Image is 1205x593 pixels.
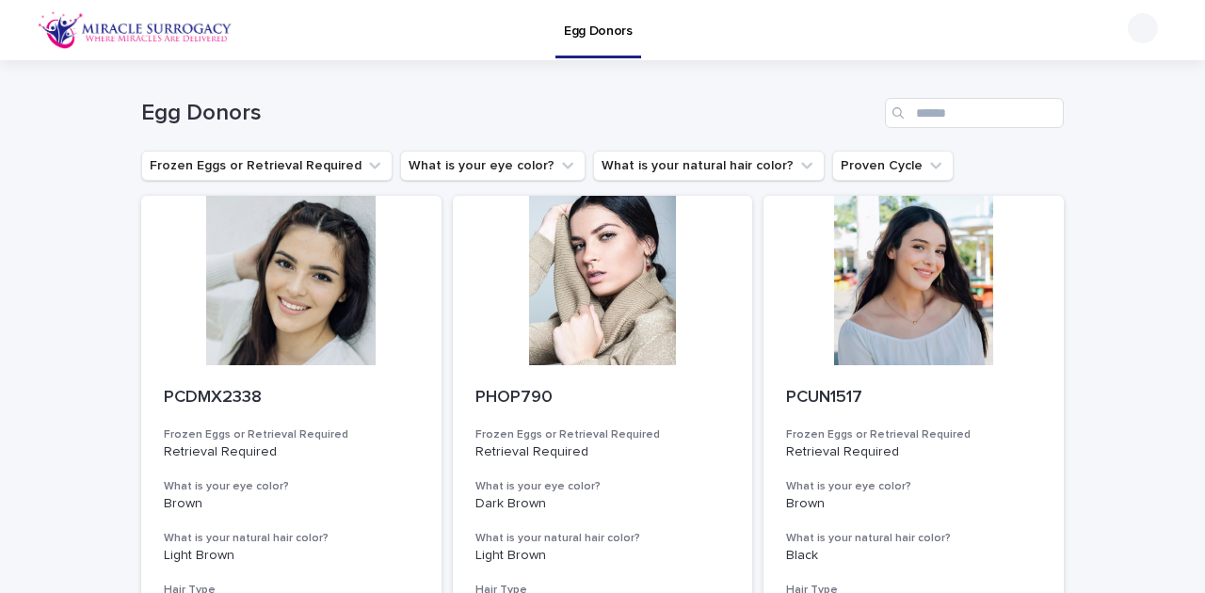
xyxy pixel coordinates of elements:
h3: What is your eye color? [164,479,419,494]
p: PHOP790 [475,388,731,409]
h3: What is your natural hair color? [164,531,419,546]
h3: What is your eye color? [786,479,1041,494]
p: Light Brown [475,548,731,564]
button: What is your natural hair color? [593,151,825,181]
p: Dark Brown [475,496,731,512]
img: OiFFDOGZQuirLhrlO1ag [38,11,233,49]
h3: What is your natural hair color? [475,531,731,546]
h3: What is your natural hair color? [786,531,1041,546]
p: PCDMX2338 [164,388,419,409]
h3: What is your eye color? [475,479,731,494]
h3: Frozen Eggs or Retrieval Required [475,427,731,442]
h3: Frozen Eggs or Retrieval Required [164,427,419,442]
button: What is your eye color? [400,151,586,181]
p: Retrieval Required [164,444,419,460]
h3: Frozen Eggs or Retrieval Required [786,427,1041,442]
p: Retrieval Required [786,444,1041,460]
input: Search [885,98,1064,128]
p: Black [786,548,1041,564]
p: PCUN1517 [786,388,1041,409]
p: Brown [164,496,419,512]
button: Proven Cycle [832,151,954,181]
p: Brown [786,496,1041,512]
h1: Egg Donors [141,100,877,127]
p: Retrieval Required [475,444,731,460]
button: Frozen Eggs or Retrieval Required [141,151,393,181]
p: Light Brown [164,548,419,564]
